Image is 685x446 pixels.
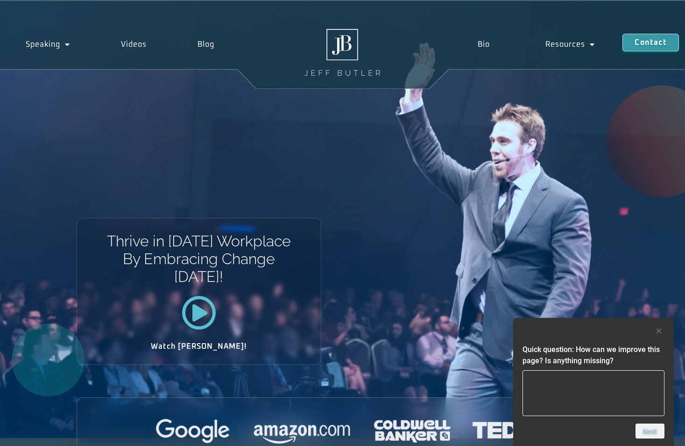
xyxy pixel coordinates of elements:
nav: Menu [450,34,623,55]
a: Bio [450,34,517,55]
a: Contact [622,34,678,51]
div: Quick question: How can we improve this page? Is anything missing? [523,325,664,439]
button: Hide survey [653,325,664,337]
textarea: Quick question: How can we improve this page? Is anything missing? [523,370,664,416]
a: Resources [517,34,622,55]
h2: Watch [PERSON_NAME]! [110,343,288,350]
h1: Thrive in [DATE] Workplace By Embracing Change [DATE]! [106,232,291,286]
span: Contact [635,39,666,46]
a: Blog [172,34,240,55]
button: Next question [636,424,664,439]
a: Videos [95,34,172,55]
h2: Quick question: How can we improve this page? Is anything missing? [523,344,664,367]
